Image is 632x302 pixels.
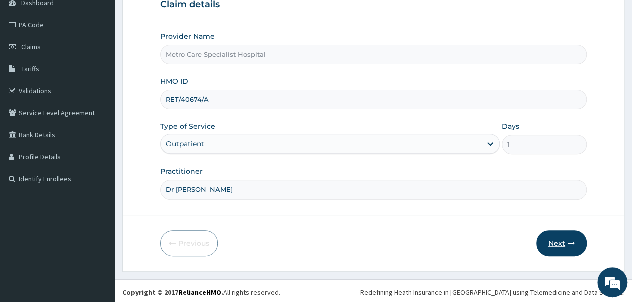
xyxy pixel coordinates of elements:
button: Previous [160,230,218,256]
div: Outpatient [166,139,204,149]
label: Days [502,121,519,131]
textarea: Type your message and hit 'Enter' [5,198,190,233]
div: Chat with us now [52,56,168,69]
label: Provider Name [160,31,215,41]
strong: Copyright © 2017 . [122,288,223,297]
button: Next [536,230,587,256]
a: RelianceHMO [178,288,221,297]
div: Redefining Heath Insurance in [GEOGRAPHIC_DATA] using Telemedicine and Data Science! [360,287,625,297]
input: Enter Name [160,180,587,199]
span: Claims [21,42,41,51]
span: We're online! [58,88,138,189]
span: Tariffs [21,64,39,73]
input: Enter HMO ID [160,90,587,109]
label: Practitioner [160,166,203,176]
label: Type of Service [160,121,215,131]
div: Minimize live chat window [164,5,188,29]
label: HMO ID [160,76,188,86]
img: d_794563401_company_1708531726252_794563401 [18,50,40,75]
